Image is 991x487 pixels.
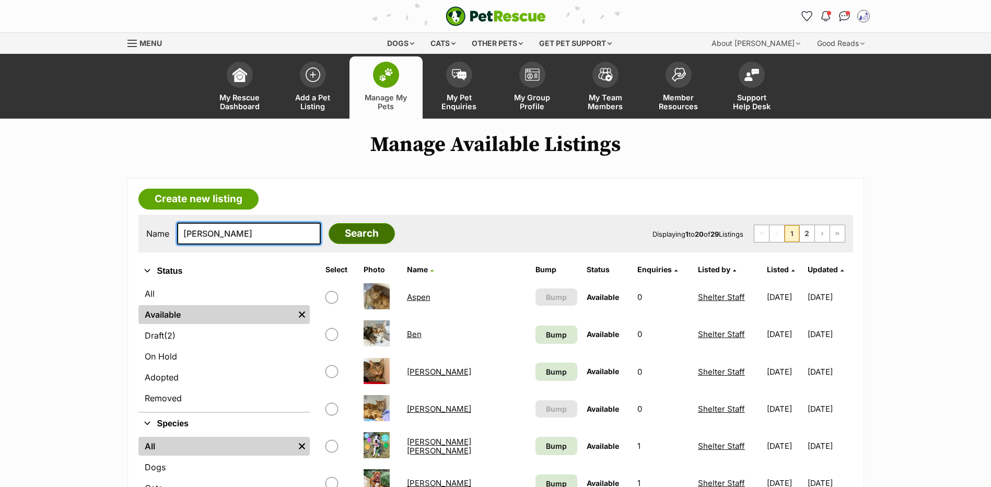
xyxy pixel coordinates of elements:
[203,56,276,119] a: My Rescue Dashboard
[808,265,838,274] span: Updated
[496,56,569,119] a: My Group Profile
[546,403,567,414] span: Bump
[164,329,176,342] span: (2)
[671,67,686,82] img: member-resources-icon-8e73f808a243e03378d46382f2149f9095a855e16c252ad45f914b54edf8863c.svg
[535,400,577,418] button: Bump
[546,366,567,377] span: Bump
[655,93,702,111] span: Member Resources
[289,93,336,111] span: Add a Pet Listing
[799,8,872,25] ul: Account quick links
[800,225,814,242] a: Page 2
[698,367,745,377] a: Shelter Staff
[836,8,853,25] a: Conversations
[138,326,310,345] a: Draft
[815,225,830,242] a: Next page
[138,264,310,278] button: Status
[329,223,395,244] input: Search
[763,354,807,390] td: [DATE]
[532,33,619,54] div: Get pet support
[858,11,869,21] img: Shelter Staff profile pic
[808,265,844,274] a: Updated
[637,265,672,274] span: translation missing: en.admin.listings.index.attributes.enquiries
[452,69,467,80] img: pet-enquiries-icon-7e3ad2cf08bfb03b45e93fb7055b45f3efa6380592205ae92323e6603595dc1f.svg
[535,437,577,455] a: Bump
[407,292,430,302] a: Aspen
[633,316,693,352] td: 0
[698,329,745,339] a: Shelter Staff
[587,330,619,339] span: Available
[839,11,850,21] img: chat-41dd97257d64d25036548639549fe6c8038ab92f7586957e7f3b1b290dea8141.svg
[799,8,815,25] a: Favourites
[363,93,410,111] span: Manage My Pets
[598,68,613,82] img: team-members-icon-5396bd8760b3fe7c0b43da4ab00e1e3bb1a5d9ba89233759b79545d2d3fc5d0d.svg
[821,11,830,21] img: notifications-46538b983faf8c2785f20acdc204bb7945ddae34d4c08c2a6579f10ce5e182be.svg
[139,39,162,48] span: Menu
[359,261,402,278] th: Photo
[704,33,808,54] div: About [PERSON_NAME]
[695,230,704,238] strong: 20
[306,67,320,82] img: add-pet-listing-icon-0afa8454b4691262ce3f59096e99ab1cd57d4a30225e0717b998d2c9b9846f56.svg
[818,8,834,25] button: Notifications
[763,428,807,464] td: [DATE]
[407,265,428,274] span: Name
[127,33,169,52] a: Menu
[407,265,434,274] a: Name
[146,229,169,238] label: Name
[446,6,546,26] a: PetRescue
[587,442,619,450] span: Available
[808,316,852,352] td: [DATE]
[321,261,358,278] th: Select
[808,391,852,427] td: [DATE]
[637,265,678,274] a: Enquiries
[808,354,852,390] td: [DATE]
[407,437,471,456] a: [PERSON_NAME] [PERSON_NAME]
[436,93,483,111] span: My Pet Enquiries
[763,391,807,427] td: [DATE]
[587,367,619,376] span: Available
[710,230,719,238] strong: 29
[633,428,693,464] td: 1
[509,93,556,111] span: My Group Profile
[525,68,540,81] img: group-profile-icon-3fa3cf56718a62981997c0bc7e787c4b2cf8bcc04b72c1350f741eb67cf2f40e.svg
[423,33,463,54] div: Cats
[698,265,730,274] span: Listed by
[535,288,577,306] button: Bump
[685,230,689,238] strong: 1
[232,67,247,82] img: dashboard-icon-eb2f2d2d3e046f16d808141f083e7271f6b2e854fb5c12c21221c1fb7104beca.svg
[830,225,845,242] a: Last page
[698,292,745,302] a: Shelter Staff
[754,225,845,242] nav: Pagination
[633,279,693,315] td: 0
[767,265,795,274] a: Listed
[535,326,577,344] a: Bump
[633,354,693,390] td: 0
[531,261,581,278] th: Bump
[138,284,310,303] a: All
[138,305,294,324] a: Available
[138,347,310,366] a: On Hold
[698,441,745,451] a: Shelter Staff
[744,68,759,81] img: help-desk-icon-fdf02630f3aa405de69fd3d07c3f3aa587a6932b1a1747fa1d2bba05be0121f9.svg
[138,458,310,477] a: Dogs
[407,404,471,414] a: [PERSON_NAME]
[754,225,769,242] span: First page
[785,225,799,242] span: Page 1
[138,389,310,408] a: Removed
[810,33,872,54] div: Good Reads
[582,93,629,111] span: My Team Members
[808,428,852,464] td: [DATE]
[546,329,567,340] span: Bump
[407,367,471,377] a: [PERSON_NAME]
[763,279,807,315] td: [DATE]
[546,292,567,303] span: Bump
[276,56,349,119] a: Add a Pet Listing
[698,265,736,274] a: Listed by
[808,279,852,315] td: [DATE]
[294,437,310,456] a: Remove filter
[380,33,422,54] div: Dogs
[407,329,422,339] a: Ben
[349,56,423,119] a: Manage My Pets
[464,33,530,54] div: Other pets
[587,293,619,302] span: Available
[138,282,310,412] div: Status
